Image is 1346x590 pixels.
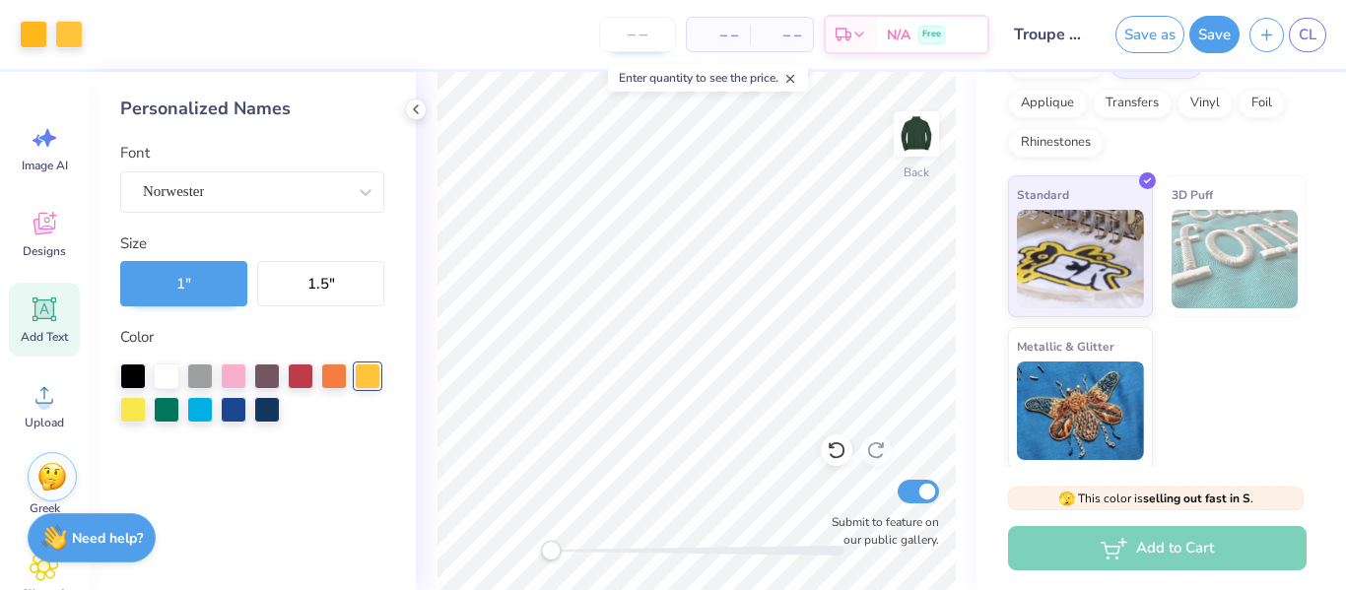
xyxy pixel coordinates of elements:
span: CL [1299,24,1316,46]
span: – – [699,25,738,45]
span: Metallic & Glitter [1017,336,1114,357]
span: Image AI [22,158,68,173]
span: Upload [25,415,64,430]
button: 1" [120,261,247,306]
span: 🫣 [1058,490,1075,508]
label: Size [120,232,147,255]
input: Untitled Design [999,15,1096,54]
div: Enter quantity to see the price. [608,64,808,92]
div: Personalized Names [120,96,384,122]
span: Add Text [21,329,68,345]
label: Font [120,142,150,164]
img: Standard [1017,210,1144,308]
span: 3D Puff [1172,184,1213,205]
strong: Need help? [72,529,143,548]
div: Applique [1008,89,1087,118]
div: Foil [1239,89,1285,118]
div: Transfers [1093,89,1172,118]
span: Standard [1017,184,1069,205]
span: – – [762,25,801,45]
div: Vinyl [1178,89,1233,118]
label: Submit to feature on our public gallery. [821,513,939,549]
span: This color is . [1058,490,1253,507]
button: 1.5" [257,261,384,306]
strong: selling out fast in S [1143,491,1250,506]
img: Back [897,114,936,154]
div: Back [904,164,929,181]
span: N/A [887,25,910,45]
span: Designs [23,243,66,259]
span: Free [922,28,941,41]
img: Metallic & Glitter [1017,361,1144,460]
button: Save as [1115,16,1184,53]
label: Color [120,326,384,349]
input: – – [599,17,676,52]
img: 3D Puff [1172,210,1299,308]
a: CL [1289,18,1326,52]
span: Greek [30,500,60,516]
div: Accessibility label [541,541,561,560]
button: Save [1189,16,1240,53]
div: Rhinestones [1008,128,1104,158]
